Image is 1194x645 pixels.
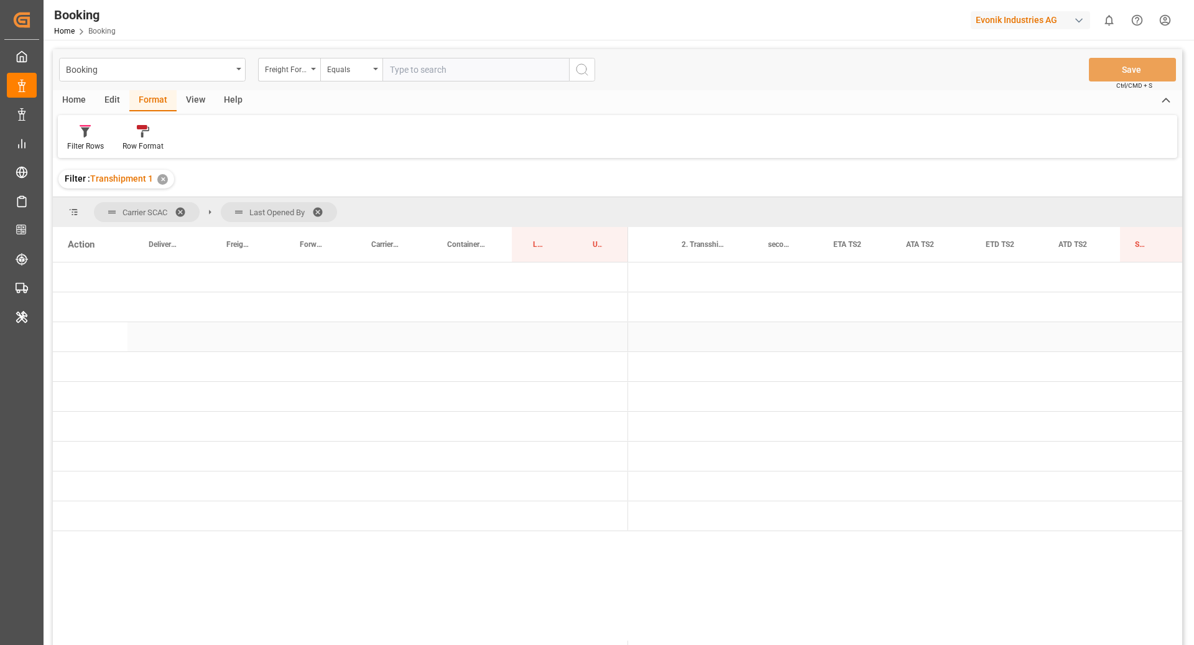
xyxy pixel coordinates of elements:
div: Press SPACE to select this row. [53,352,628,382]
div: Equals [327,61,369,75]
span: ATA TS2 [906,240,934,249]
button: open menu [320,58,382,81]
span: ETA TS2 [833,240,861,249]
span: ATD TS2 [1058,240,1087,249]
span: Freight Forwarder's Reference No. [226,240,252,249]
button: Help Center [1123,6,1151,34]
div: Press SPACE to select this row. [53,412,628,442]
div: ✕ [157,174,168,185]
div: Filter Rows [67,141,104,152]
span: Ctrl/CMD + S [1116,81,1152,90]
span: Sum of Events [1135,240,1148,249]
div: Press SPACE to select this row. [53,292,628,322]
div: View [177,90,215,111]
button: search button [569,58,595,81]
span: Last Opened Date [533,240,545,249]
div: Press SPACE to select this row. [53,501,628,531]
span: Transhipment 1 [90,174,153,183]
span: Last Opened By [249,208,305,217]
button: show 0 new notifications [1095,6,1123,34]
button: open menu [59,58,246,81]
div: Action [68,239,95,250]
div: Press SPACE to select this row. [53,322,628,352]
div: Row Format [123,141,164,152]
div: Format [129,90,177,111]
span: Carrier Booking No. [371,240,400,249]
span: secondTransshipmentPort [768,240,792,249]
div: Press SPACE to select this row. [53,382,628,412]
div: Press SPACE to select this row. [53,262,628,292]
span: Carrier SCAC [123,208,167,217]
button: Save [1089,58,1176,81]
a: Home [54,27,75,35]
span: Filter : [65,174,90,183]
div: Booking [66,61,232,77]
div: Freight Forwarder's Reference No. [265,61,307,75]
span: ETD TS2 [986,240,1014,249]
input: Type to search [382,58,569,81]
div: Press SPACE to select this row. [53,471,628,501]
span: Delivery No. [149,240,179,249]
span: Container No. [447,240,486,249]
button: Evonik Industries AG [971,8,1095,32]
div: Press SPACE to select this row. [53,442,628,471]
span: Update Last Opened By [593,240,602,249]
div: Booking [54,6,116,24]
div: Evonik Industries AG [971,11,1090,29]
button: open menu [258,58,320,81]
div: Home [53,90,95,111]
span: Forwarder Name [300,240,324,249]
div: Help [215,90,252,111]
span: 2. Transshipment Port Locode & Name [682,240,727,249]
div: Edit [95,90,129,111]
